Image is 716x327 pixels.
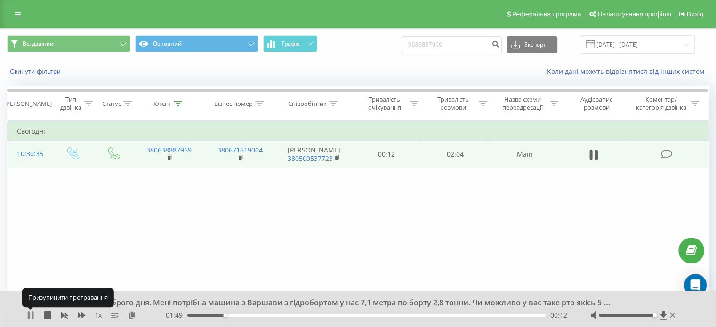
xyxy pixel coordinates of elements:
span: 1 x [95,311,102,320]
div: Open Intercom Messenger [684,274,707,296]
button: Графік [263,35,317,52]
div: Клієнт [153,100,171,108]
div: Доброго дня. Мені потрібна машина з Варшави з гідробортом у нас 7,1 метра по борту 2,8 тонни. Чи ... [92,298,612,308]
td: 00:12 [353,141,421,168]
div: Призупинити програвання [22,288,114,307]
div: Тривалість розмови [429,96,476,112]
span: Всі дзвінки [23,40,54,48]
a: 380638887969 [146,145,192,154]
button: Скинути фільтри [7,67,65,76]
div: Аудіозапис розмови [569,96,624,112]
div: Тривалість очікування [361,96,408,112]
a: 380671619004 [217,145,263,154]
span: Реферальна програма [512,10,581,18]
div: Співробітник [288,100,327,108]
button: Основний [135,35,258,52]
a: 380500537723 [288,154,333,163]
button: Всі дзвінки [7,35,130,52]
div: Назва схеми переадресації [498,96,547,112]
button: Експорт [507,36,557,53]
div: Тип дзвінка [59,96,81,112]
div: Статус [102,100,121,108]
span: Графік [282,40,300,47]
div: Accessibility label [652,313,656,317]
a: Коли дані можуть відрізнятися вiд інших систем [547,67,709,76]
div: Accessibility label [223,313,227,317]
div: Коментар/категорія дзвінка [633,96,688,112]
td: 02:04 [421,141,489,168]
div: 10:30:35 [17,145,42,163]
span: Налаштування профілю [597,10,671,18]
td: Main [489,141,560,168]
td: Сьогодні [8,122,709,141]
div: Бізнес номер [214,100,253,108]
span: Вихід [687,10,703,18]
div: [PERSON_NAME] [4,100,52,108]
td: [PERSON_NAME] [276,141,353,168]
span: 00:12 [550,311,567,320]
span: - 01:49 [163,311,187,320]
input: Пошук за номером [402,36,502,53]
